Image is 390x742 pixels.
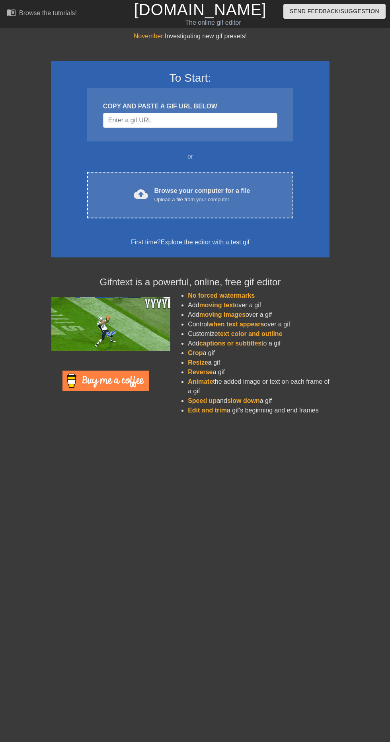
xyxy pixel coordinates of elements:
span: moving images [199,311,246,318]
li: Customize [188,329,330,339]
span: Speed up [188,397,216,404]
a: Browse the tutorials! [6,8,77,20]
li: Add to a gif [188,339,330,348]
span: captions or subtitles [199,340,261,347]
input: Username [103,113,277,128]
span: text color and outline [218,330,283,337]
div: First time? [61,238,319,247]
span: Reverse [188,369,213,375]
span: November: [134,33,165,39]
li: Add over a gif [188,310,330,320]
div: Browse the tutorials! [19,10,77,16]
img: Buy Me A Coffee [62,371,149,391]
li: the added image or text on each frame of a gif [188,377,330,396]
li: Control over a gif [188,320,330,329]
div: Browse your computer for a file [154,186,250,204]
span: cloud_upload [134,187,148,201]
img: football_small.gif [51,297,170,351]
span: Crop [188,349,203,356]
li: a gif [188,348,330,358]
span: Send Feedback/Suggestion [290,6,379,16]
a: [DOMAIN_NAME] [134,1,267,18]
li: and a gif [188,396,330,406]
span: moving text [199,302,235,308]
span: Resize [188,359,208,366]
div: Investigating new gif presets! [51,31,330,41]
span: No forced watermarks [188,292,255,299]
button: Send Feedback/Suggestion [283,4,386,19]
div: The online gif editor [134,18,292,27]
span: Edit and trim [188,407,227,414]
li: a gif [188,367,330,377]
div: COPY AND PASTE A GIF URL BELOW [103,102,277,111]
h3: To Start: [61,71,319,85]
div: or [72,152,309,161]
span: when text appears [209,321,264,328]
span: slow down [227,397,260,404]
span: menu_book [6,8,16,17]
h4: Gifntext is a powerful, online, free gif editor [51,277,330,288]
li: a gif's beginning and end frames [188,406,330,415]
div: Upload a file from your computer [154,196,250,204]
a: Explore the editor with a test gif [161,239,250,245]
li: a gif [188,358,330,367]
li: Add over a gif [188,300,330,310]
span: Animate [188,378,213,385]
